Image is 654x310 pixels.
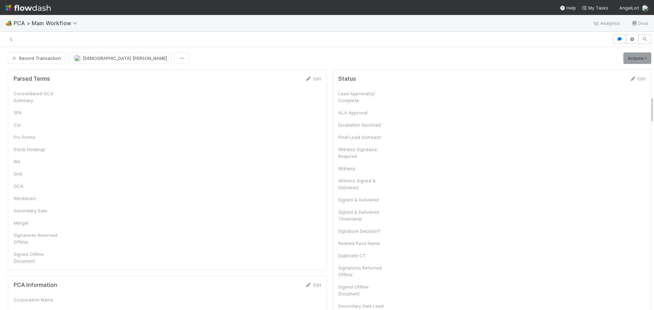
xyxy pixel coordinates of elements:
div: Signed Offline Document [14,251,65,264]
div: Help [560,4,576,11]
div: Merger [14,219,65,226]
span: PCA > Main Workflow [14,20,81,27]
span: 🏕️ [5,20,12,26]
a: Edit [629,76,645,81]
span: My Tasks [581,5,608,11]
div: Signatures Returned Offline [338,264,389,278]
div: Signature Decision? [338,228,389,234]
div: IRA [14,158,65,165]
button: [DEMOGRAPHIC_DATA] [PERSON_NAME] [68,52,171,64]
img: avatar_28c6a484-83f6-4d9b-aa3b-1410a709a33e.png [74,55,81,62]
div: Final Lead Outreach [338,134,389,141]
div: Escalation Resolved [338,121,389,128]
div: Signatures Returned Offline [14,232,65,245]
div: Pro Forma [14,134,65,141]
button: Record Transaction [8,52,65,64]
div: Witness Signature Required [338,146,389,160]
span: [DEMOGRAPHIC_DATA] [PERSON_NAME] [83,55,167,61]
a: Actions [623,52,651,64]
div: Duplicate CT [338,252,389,259]
span: AngelList [619,5,639,11]
div: Stock Holdings [14,146,65,153]
div: Winddown [14,195,65,202]
h5: Parsed Terms [14,76,50,82]
a: Docs [631,19,649,27]
div: Corporation Name [14,296,65,303]
div: Lead Approval(s) Complete [338,90,389,104]
div: SPA [14,109,65,116]
div: Witness Signed & Delivered [338,177,389,191]
a: My Tasks [581,4,608,11]
div: ALA Approval [338,109,389,116]
div: CoI [14,121,65,128]
div: Signed & Delivered [338,196,389,203]
span: Record Transaction [11,55,61,61]
div: Secondary Sale [14,207,65,214]
div: Signed & Delivered Timestamp [338,209,389,222]
div: Witness [338,165,389,172]
div: Signed Offline Document [338,283,389,297]
h5: Status [338,76,356,82]
a: Analytics [593,19,620,27]
img: logo-inverted-e16ddd16eac7371096b0.svg [5,2,51,14]
div: GCA [14,183,65,190]
img: avatar_28c6a484-83f6-4d9b-aa3b-1410a709a33e.png [642,5,649,12]
div: SHA [14,170,65,177]
div: Consolidated GCA Summary [14,90,65,104]
a: Edit [305,282,321,288]
div: Related Fund Name [338,240,389,247]
h5: PCA Information [14,282,57,289]
a: Edit [305,76,321,81]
